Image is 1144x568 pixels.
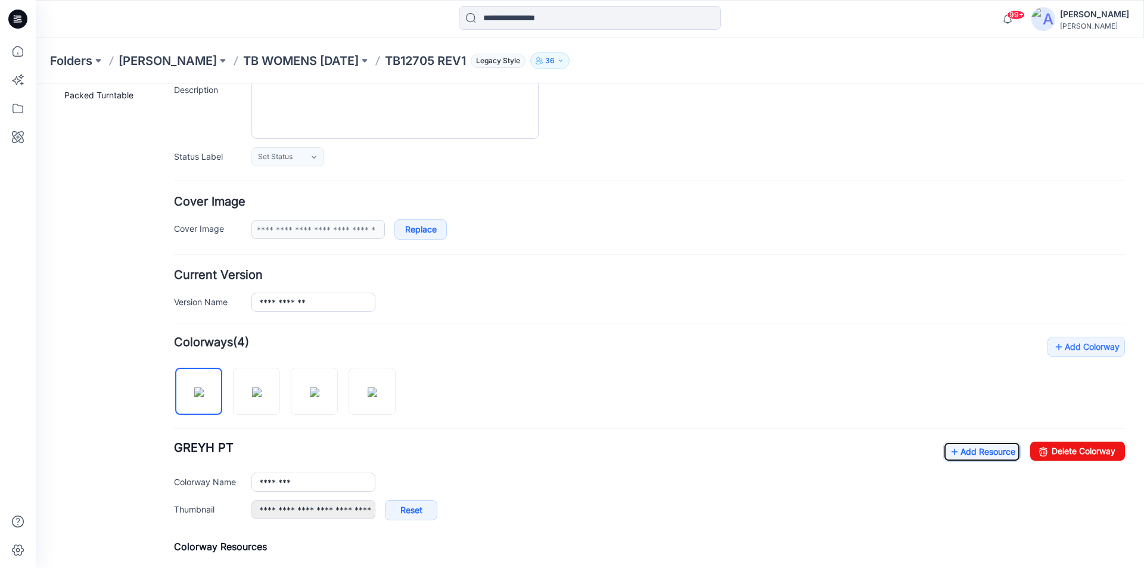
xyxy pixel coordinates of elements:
[222,67,257,79] span: Set Status
[119,52,217,69] a: [PERSON_NAME]
[385,52,466,69] p: TB12705 REV1
[138,66,204,79] label: Status Label
[1060,7,1129,21] div: [PERSON_NAME]
[138,186,1089,197] h4: Current Version
[216,64,288,83] a: Set Status
[994,358,1089,377] a: Delete Colorway
[158,304,168,314] img: eyJhbGciOiJIUzI1NiIsImtpZCI6IjAiLCJzbHQiOiJzZXMiLCJ0eXAiOiJKV1QifQ.eyJkYXRhIjp7InR5cGUiOiJzdG9yYW...
[1012,253,1089,274] a: Add Colorway
[138,357,198,371] span: GREYH PT
[138,252,197,266] strong: Colorways
[138,113,1089,124] h4: Cover Image
[1060,21,1129,30] div: [PERSON_NAME]
[36,83,1144,568] iframe: edit-style
[138,419,204,432] label: Thumbnail
[530,52,570,69] button: 36
[1007,10,1025,20] span: 99+
[138,457,1089,469] h4: Colorway Resources
[466,52,526,69] button: Legacy Style
[138,392,204,405] label: Colorway Name
[138,138,204,151] label: Cover Image
[50,52,92,69] a: Folders
[216,304,226,314] img: eyJhbGciOiJIUzI1NiIsImtpZCI6IjAiLCJzbHQiOiJzZXMiLCJ0eXAiOiJKV1QifQ.eyJkYXRhIjp7InR5cGUiOiJzdG9yYW...
[138,212,204,225] label: Version Name
[471,54,526,68] span: Legacy Style
[243,52,359,69] a: TB WOMENS [DATE]
[274,304,284,314] img: eyJhbGciOiJIUzI1NiIsImtpZCI6IjAiLCJzbHQiOiJzZXMiLCJ0eXAiOiJKV1QifQ.eyJkYXRhIjp7InR5cGUiOiJzdG9yYW...
[1031,7,1055,31] img: avatar
[545,54,555,67] p: 36
[197,252,213,266] span: (4)
[332,304,341,314] img: eyJhbGciOiJIUzI1NiIsImtpZCI6IjAiLCJzbHQiOiJzZXMiLCJ0eXAiOiJKV1QifQ.eyJkYXRhIjp7InR5cGUiOiJzdG9yYW...
[349,417,402,437] a: Reset
[359,136,411,156] a: Replace
[907,358,985,378] a: Add Resource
